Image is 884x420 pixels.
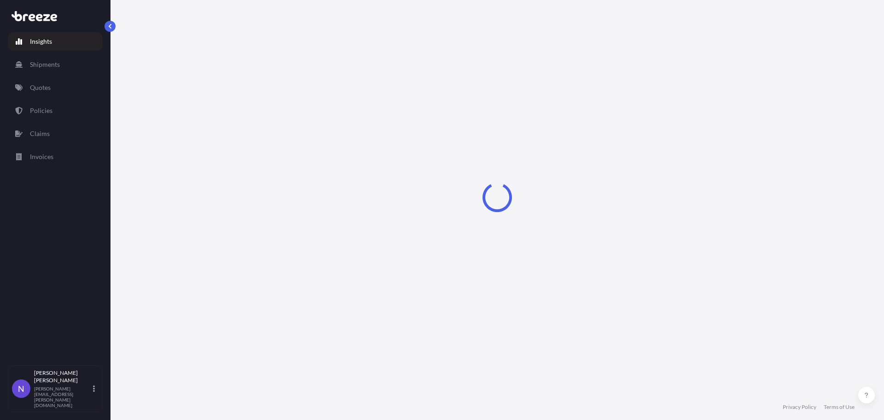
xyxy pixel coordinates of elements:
[30,152,53,161] p: Invoices
[824,403,855,411] a: Terms of Use
[8,124,103,143] a: Claims
[783,403,816,411] a: Privacy Policy
[8,32,103,51] a: Insights
[18,384,24,393] span: N
[34,369,91,384] p: [PERSON_NAME] [PERSON_NAME]
[8,78,103,97] a: Quotes
[8,55,103,74] a: Shipments
[30,83,51,92] p: Quotes
[8,101,103,120] a: Policies
[8,148,103,166] a: Invoices
[30,106,52,115] p: Policies
[34,386,91,408] p: [PERSON_NAME][EMAIL_ADDRESS][PERSON_NAME][DOMAIN_NAME]
[30,129,50,138] p: Claims
[30,60,60,69] p: Shipments
[30,37,52,46] p: Insights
